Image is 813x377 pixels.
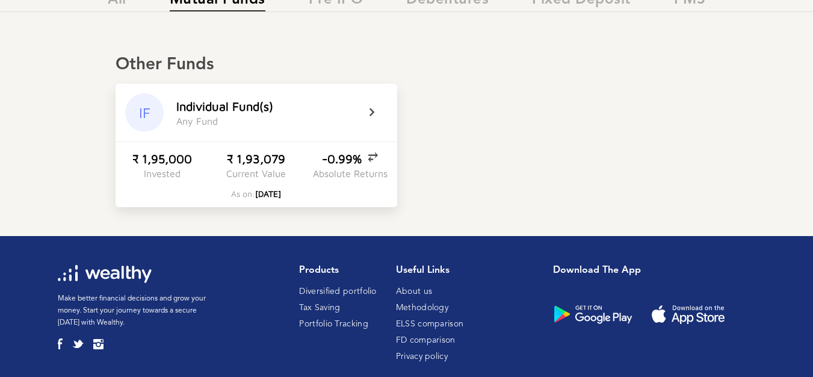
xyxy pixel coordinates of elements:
span: [DATE] [255,188,281,199]
div: ₹ 1,93,079 [227,152,285,166]
a: Portfolio Tracking [299,320,368,328]
a: About us [396,287,432,296]
div: Other Funds [116,55,697,75]
a: Diversified portfolio [299,287,376,296]
div: A n y F u n d [176,116,218,126]
img: wl-logo-white.svg [58,265,151,283]
a: Methodology [396,304,448,312]
div: Invested [144,168,181,179]
div: ₹ 1,95,000 [132,152,192,166]
div: I n d i v i d u a l F u n d ( s ) [176,99,273,113]
a: ELSS comparison [396,320,464,328]
h1: Products [299,265,376,276]
div: Absolute Returns [313,168,388,179]
p: Make better financial decisions and grow your money. Start your journey towards a secure [DATE] w... [58,293,220,329]
a: Tax Saving [299,304,340,312]
div: IF [125,93,164,132]
h1: Download the app [553,265,746,276]
div: -0.99% [322,152,378,166]
a: FD comparison [396,336,456,344]
div: Current Value [226,168,286,179]
h1: Useful Links [396,265,464,276]
div: As on: [231,188,281,199]
a: Privacy policy [396,352,448,361]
